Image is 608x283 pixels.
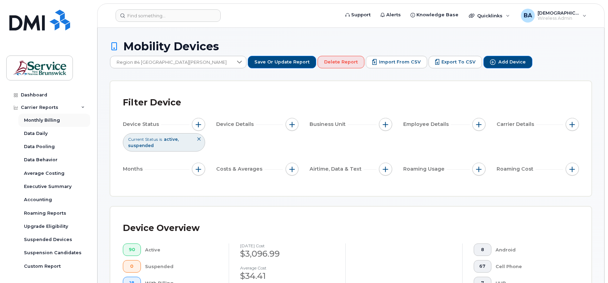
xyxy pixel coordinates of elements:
div: Device Overview [123,219,200,237]
span: suspended [128,143,154,148]
span: Region #4 Saint John [110,56,233,69]
span: Export to CSV [441,59,475,65]
button: Add Device [483,56,532,68]
span: Delete Report [324,59,358,65]
span: Costs & Averages [216,165,264,173]
span: 0 [129,264,135,269]
button: Export to CSV [429,56,482,68]
div: Android [496,243,568,256]
span: 8 [479,247,485,252]
span: Months [123,165,145,173]
span: Airtime, Data & Text [310,165,364,173]
div: $3,096.99 [240,248,335,260]
span: Device Details [216,121,256,128]
span: Business Unit [310,121,348,128]
span: Roaming Usage [403,165,447,173]
div: Active [145,243,218,256]
button: 0 [123,260,141,273]
span: Carrier Details [497,121,536,128]
button: Delete Report [318,56,364,68]
span: Employee Details [403,121,451,128]
span: Current Status [128,136,158,142]
span: Add Device [498,59,526,65]
div: Filter Device [123,94,181,112]
button: 67 [474,260,492,273]
span: Roaming Cost [497,165,535,173]
h4: Average cost [240,266,335,270]
span: 67 [479,264,485,269]
h4: [DATE] cost [240,243,335,248]
span: is [159,136,162,142]
span: 90 [129,247,135,252]
span: Import from CSV [379,59,421,65]
span: active [164,137,179,142]
button: 90 [123,243,141,256]
div: Suspended [145,260,218,273]
span: Save or Update Report [254,59,310,65]
span: Mobility Devices [123,40,219,52]
button: Save or Update Report [248,56,316,68]
div: $34.41 [240,270,335,282]
div: Cell Phone [496,260,568,273]
button: 8 [474,243,492,256]
span: Device Status [123,121,161,128]
button: Import from CSV [366,56,427,68]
